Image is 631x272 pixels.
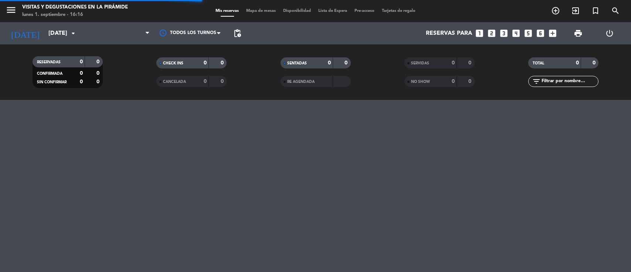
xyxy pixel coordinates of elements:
[163,80,186,84] span: CANCELADA
[204,60,207,66] strong: 0
[605,29,614,38] i: power_settings_new
[426,30,472,37] span: Reservas para
[96,71,101,76] strong: 0
[475,28,484,38] i: looks_one
[533,61,544,65] span: TOTAL
[37,72,62,75] span: CONFIRMADA
[591,6,600,15] i: turned_in_not
[532,77,541,86] i: filter_list
[96,59,101,64] strong: 0
[22,4,128,11] div: Visitas y degustaciones en La Pirámide
[212,9,242,13] span: Mis reservas
[611,6,620,15] i: search
[37,60,61,64] span: RESERVADAS
[80,59,83,64] strong: 0
[37,80,67,84] span: SIN CONFIRMAR
[551,6,560,15] i: add_circle_outline
[204,79,207,84] strong: 0
[22,11,128,19] div: lunes 1. septiembre - 16:16
[233,29,242,38] span: pending_actions
[221,79,225,84] strong: 0
[499,28,509,38] i: looks_3
[69,29,78,38] i: arrow_drop_down
[328,60,331,66] strong: 0
[6,4,17,18] button: menu
[576,60,579,66] strong: 0
[279,9,315,13] span: Disponibilidad
[452,60,455,66] strong: 0
[6,25,45,41] i: [DATE]
[287,80,315,84] span: RE AGENDADA
[351,9,378,13] span: Pre-acceso
[536,28,545,38] i: looks_6
[548,28,557,38] i: add_box
[242,9,279,13] span: Mapa de mesas
[80,79,83,84] strong: 0
[511,28,521,38] i: looks_4
[6,4,17,16] i: menu
[96,79,101,84] strong: 0
[468,79,473,84] strong: 0
[593,60,597,66] strong: 0
[411,61,429,65] span: SERVIDAS
[287,61,307,65] span: SENTADAS
[411,80,430,84] span: NO SHOW
[315,9,351,13] span: Lista de Espera
[163,61,183,65] span: CHECK INS
[468,60,473,66] strong: 0
[378,9,419,13] span: Tarjetas de regalo
[571,6,580,15] i: exit_to_app
[221,60,225,66] strong: 0
[452,79,455,84] strong: 0
[541,77,598,85] input: Filtrar por nombre...
[345,60,349,66] strong: 0
[574,29,583,38] span: print
[594,22,625,44] div: LOG OUT
[80,71,83,76] strong: 0
[523,28,533,38] i: looks_5
[487,28,496,38] i: looks_two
